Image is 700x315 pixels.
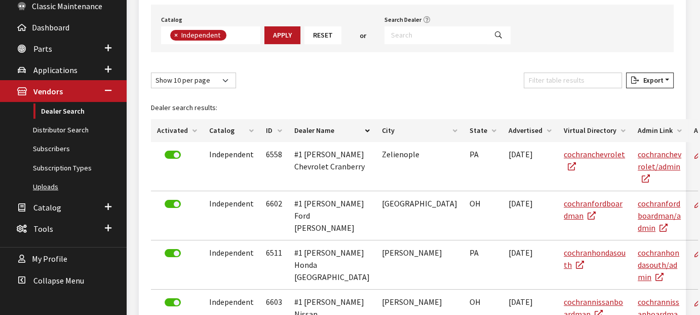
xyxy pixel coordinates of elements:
th: Catalog: activate to sort column ascending [203,119,260,142]
span: My Profile [32,254,67,264]
th: Advertised: activate to sort column ascending [502,119,558,142]
button: Apply [264,26,300,44]
td: PA [463,142,502,191]
label: Deactivate Dealer [165,298,181,306]
td: OH [463,191,502,240]
label: Deactivate Dealer [165,151,181,159]
td: Zelienople [376,142,463,191]
span: Vendors [33,87,63,97]
td: Independent [203,142,260,191]
td: [DATE] [502,191,558,240]
span: Select [161,26,260,44]
a: cochranfordboardman [564,198,623,221]
td: 6511 [260,240,288,290]
td: [GEOGRAPHIC_DATA] [376,191,463,240]
input: Search [384,26,487,44]
button: Search [486,26,511,44]
th: State: activate to sort column ascending [463,119,502,142]
td: [PERSON_NAME] [376,240,463,290]
td: #1 [PERSON_NAME] Honda [GEOGRAPHIC_DATA] [288,240,376,290]
td: 6602 [260,191,288,240]
td: [DATE] [502,240,558,290]
th: Dealer Name: activate to sort column descending [288,119,376,142]
th: Admin Link: activate to sort column ascending [632,119,688,142]
button: Export [626,73,674,88]
span: Classic Maintenance [32,1,102,11]
span: Applications [33,65,77,75]
span: Independent [180,30,223,40]
span: Collapse Menu [33,275,84,286]
label: Catalog [161,15,182,24]
td: [DATE] [502,142,558,191]
button: Remove item [170,30,180,41]
span: Export [639,76,663,85]
textarea: Search [229,31,235,41]
span: Parts [33,44,52,54]
input: Filter table results [524,73,622,88]
span: Tools [33,224,53,234]
label: Deactivate Dealer [165,200,181,208]
a: cochranfordboardman/admin [638,198,681,233]
a: cochranhondasouth/admin [638,248,679,282]
a: cochranchevrolet/admin [638,149,681,184]
li: Independent [170,30,226,41]
td: 6558 [260,142,288,191]
th: ID: activate to sort column ascending [260,119,288,142]
label: Search Dealer [384,15,421,24]
a: cochranhondasouth [564,248,626,270]
label: Deactivate Dealer [165,249,181,257]
td: #1 [PERSON_NAME] Chevrolet Cranberry [288,142,376,191]
span: or [360,30,366,41]
th: City: activate to sort column ascending [376,119,463,142]
th: Activated: activate to sort column ascending [151,119,203,142]
span: Dashboard [32,22,69,32]
th: Virtual Directory: activate to sort column ascending [558,119,632,142]
span: × [174,30,178,40]
span: Catalog [33,202,61,213]
button: Reset [304,26,341,44]
a: cochranchevrolet [564,149,625,171]
td: Independent [203,240,260,290]
td: PA [463,240,502,290]
td: Independent [203,191,260,240]
td: #1 [PERSON_NAME] Ford [PERSON_NAME] [288,191,376,240]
